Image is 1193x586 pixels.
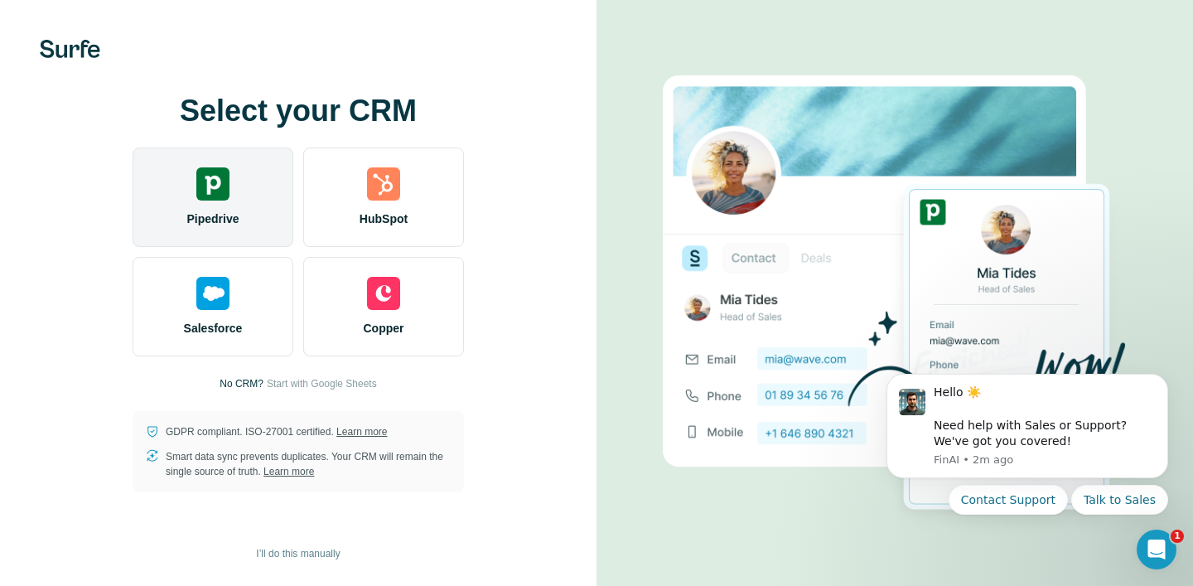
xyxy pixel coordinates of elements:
[166,449,451,479] p: Smart data sync prevents duplicates. Your CRM will remain the single source of truth.
[1137,530,1176,569] iframe: Intercom live chat
[133,94,464,128] h1: Select your CRM
[367,167,400,201] img: hubspot's logo
[1171,530,1184,543] span: 1
[364,320,404,337] span: Copper
[360,211,408,227] span: HubSpot
[267,376,377,391] button: Start with Google Sheets
[40,40,100,58] img: Surfe's logo
[244,541,351,566] button: I’ll do this manually
[336,426,387,438] a: Learn more
[196,167,229,201] img: pipedrive's logo
[220,376,263,391] p: No CRM?
[256,546,340,561] span: I’ll do this manually
[186,211,239,227] span: Pipedrive
[263,466,314,477] a: Learn more
[196,277,229,310] img: salesforce's logo
[862,353,1193,578] iframe: Intercom notifications message
[367,277,400,310] img: copper's logo
[663,47,1127,540] img: PIPEDRIVE image
[184,320,243,337] span: Salesforce
[166,424,387,439] p: GDPR compliant. ISO-27001 certified.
